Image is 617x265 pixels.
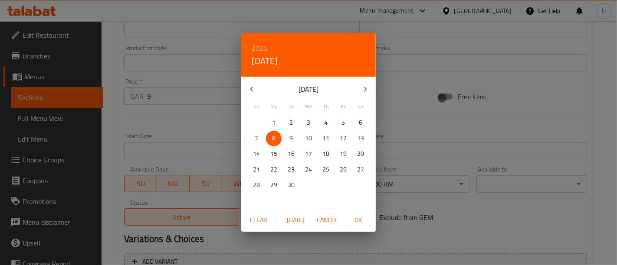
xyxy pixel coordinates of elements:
p: 17 [305,149,312,159]
p: 11 [322,133,329,144]
button: 21 [249,162,264,178]
p: 6 [359,117,362,128]
p: 7 [255,133,258,144]
button: 29 [266,178,282,193]
button: 20 [353,146,368,162]
button: 22 [266,162,282,178]
button: 28 [249,178,264,193]
p: 23 [288,164,295,175]
button: 13 [353,131,368,146]
p: 14 [253,149,260,159]
span: Tu [283,103,299,110]
span: [DATE] [286,215,306,226]
button: 10 [301,131,316,146]
span: We [301,103,316,110]
button: 23 [283,162,299,178]
button: 24 [301,162,316,178]
span: Sa [353,103,368,110]
p: 22 [270,164,277,175]
button: 2 [283,115,299,131]
button: OK [345,212,372,228]
p: 8 [272,133,276,144]
button: [DATE] [282,212,310,228]
button: 14 [249,146,264,162]
p: 30 [288,180,295,191]
p: 10 [305,133,312,144]
p: 28 [253,180,260,191]
p: 16 [288,149,295,159]
p: 19 [340,149,347,159]
button: Cancel [313,212,341,228]
button: 9 [283,131,299,146]
p: 21 [253,164,260,175]
button: 11 [318,131,334,146]
p: 2 [289,117,293,128]
p: 3 [307,117,310,128]
p: 25 [322,164,329,175]
p: 18 [322,149,329,159]
p: 9 [289,133,293,144]
button: 3 [301,115,316,131]
p: 12 [340,133,347,144]
span: Th [318,103,334,110]
button: 1 [266,115,282,131]
button: 26 [335,162,351,178]
p: 1 [272,117,276,128]
p: 20 [357,149,364,159]
p: 26 [340,164,347,175]
button: 7 [249,131,264,146]
p: 5 [341,117,345,128]
span: Clear [248,215,269,226]
span: Su [249,103,264,110]
button: 19 [335,146,351,162]
p: 27 [357,164,364,175]
button: 17 [301,146,316,162]
button: 27 [353,162,368,178]
button: 25 [318,162,334,178]
p: 13 [357,133,364,144]
span: Mo [266,103,282,110]
button: Clear [245,212,272,228]
p: 29 [270,180,277,191]
button: 15 [266,146,282,162]
button: 8 [266,131,282,146]
span: OK [348,215,369,226]
button: 18 [318,146,334,162]
p: [DATE] [262,84,355,94]
button: 4 [318,115,334,131]
button: 12 [335,131,351,146]
p: 15 [270,149,277,159]
button: 6 [353,115,368,131]
button: 16 [283,146,299,162]
p: 4 [324,117,328,128]
button: [DATE] [252,54,278,68]
button: 30 [283,178,299,193]
span: Fr [335,103,351,110]
p: 24 [305,164,312,175]
span: Cancel [317,215,338,226]
button: 5 [335,115,351,131]
button: 2025 [252,42,267,54]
